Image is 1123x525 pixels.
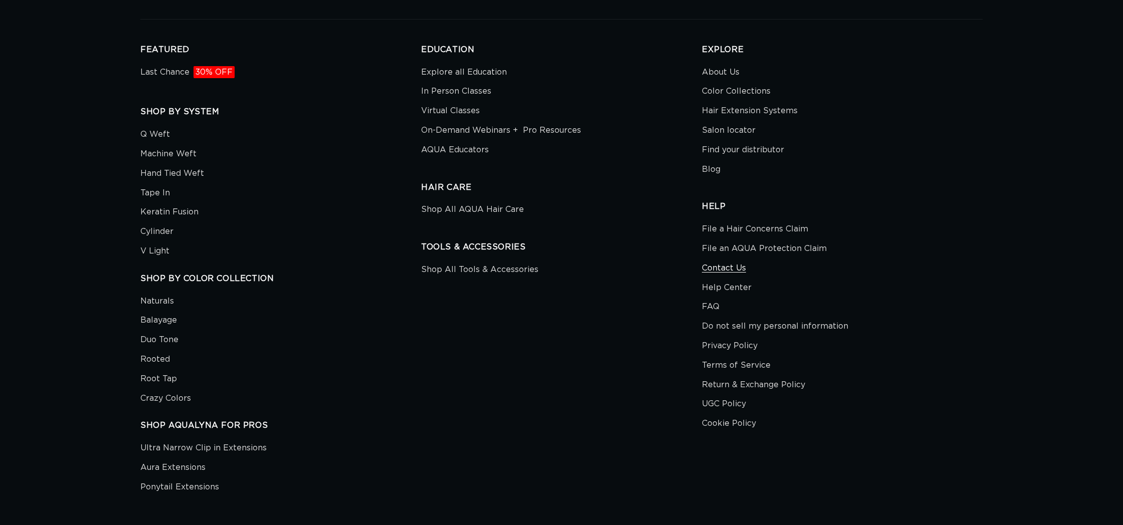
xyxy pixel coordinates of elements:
[140,144,197,164] a: Machine Weft
[702,201,983,212] h2: HELP
[140,222,173,241] a: Cylinder
[702,394,746,414] a: UGC Policy
[421,121,581,140] a: On-Demand Webinars + Pro Resources
[702,65,739,82] a: About Us
[140,202,199,222] a: Keratin Fusion
[140,389,191,408] a: Crazy Colors
[421,101,480,121] a: Virtual Classes
[702,45,983,55] h2: EXPLORE
[140,127,170,144] a: Q Weft
[421,182,702,193] h2: HAIR CARE
[140,350,170,369] a: Rooted
[140,164,204,183] a: Hand Tied Weft
[140,330,178,350] a: Duo Tone
[702,101,798,121] a: Hair Extension Systems
[702,278,752,298] a: Help Center
[702,297,719,317] a: FAQ
[140,458,206,477] a: Aura Extensions
[702,239,827,258] a: File an AQUA Protection Claim
[140,477,219,497] a: Ponytail Extensions
[421,65,507,82] a: Explore all Education
[140,107,421,117] h2: SHOP BY SYSTEM
[140,311,177,330] a: Balayage
[702,160,720,179] a: Blog
[140,294,174,311] a: Naturals
[140,441,267,458] a: Ultra Narrow Clip in Extensions
[421,242,702,252] h2: TOOLS & ACCESSORIES
[702,317,848,336] a: Do not sell my personal information
[140,45,421,55] h2: FEATURED
[140,183,170,203] a: Tape In
[140,274,421,284] h2: SHOP BY COLOR COLLECTION
[702,82,771,101] a: Color Collections
[140,65,235,82] a: Last Chance30% OFF
[702,336,758,356] a: Privacy Policy
[702,121,756,140] a: Salon locator
[140,241,169,261] a: V Light
[702,414,756,433] a: Cookie Policy
[421,140,489,160] a: AQUA Educators
[140,420,421,431] h2: SHOP AQUALYNA FOR PROS
[421,82,491,101] a: In Person Classes
[702,140,784,160] a: Find your distributor
[702,356,771,375] a: Terms of Service
[702,222,808,239] a: File a Hair Concerns Claim
[702,375,805,395] a: Return & Exchange Policy
[702,258,746,278] a: Contact Us
[421,45,702,55] h2: EDUCATION
[421,202,524,219] a: Shop All AQUA Hair Care
[194,66,235,78] span: 30% OFF
[421,262,538,280] a: Shop All Tools & Accessories
[140,369,177,389] a: Root Tap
